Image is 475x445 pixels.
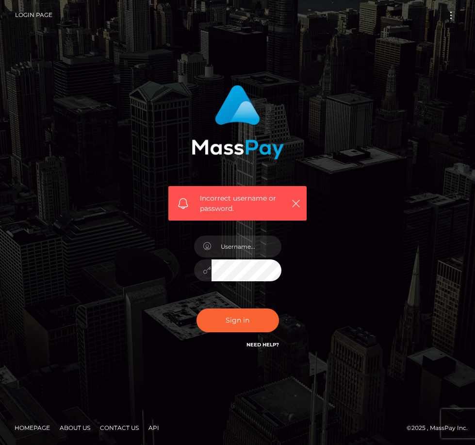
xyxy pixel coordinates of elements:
[11,420,54,435] a: Homepage
[212,236,281,257] input: Username...
[56,420,94,435] a: About Us
[15,5,52,25] a: Login Page
[7,423,468,433] div: © 2025 , MassPay Inc.
[192,85,284,159] img: MassPay Login
[145,420,163,435] a: API
[200,193,286,214] span: Incorrect username or password.
[197,308,279,332] button: Sign in
[96,420,143,435] a: Contact Us
[442,9,460,22] button: Toggle navigation
[246,342,279,348] a: Need Help?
